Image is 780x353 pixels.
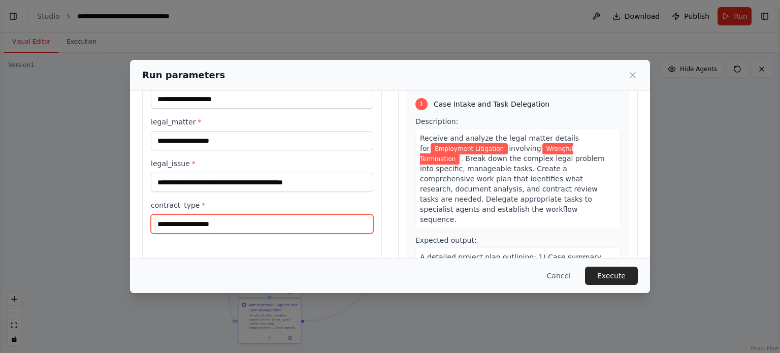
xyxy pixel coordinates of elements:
div: 1 [415,98,428,110]
span: Variable: case_type [431,143,508,154]
label: contract_type [151,200,373,210]
span: Case Intake and Task Delegation [434,99,549,109]
button: Execute [585,267,638,285]
label: legal_matter [151,117,373,127]
span: . Break down the complex legal problem into specific, manageable tasks. Create a comprehensive wo... [420,154,605,223]
h2: Run parameters [142,68,225,82]
span: Expected output: [415,236,477,244]
button: Cancel [539,267,579,285]
span: involving [509,144,541,152]
span: Description: [415,117,458,125]
span: Receive and analyze the legal matter details for [420,134,579,152]
span: Variable: legal_matter [420,143,573,165]
span: A detailed project plan outlining: 1) Case summary and key legal issues, 2) Specific tasks delega... [420,253,607,302]
label: legal_issue [151,158,373,169]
